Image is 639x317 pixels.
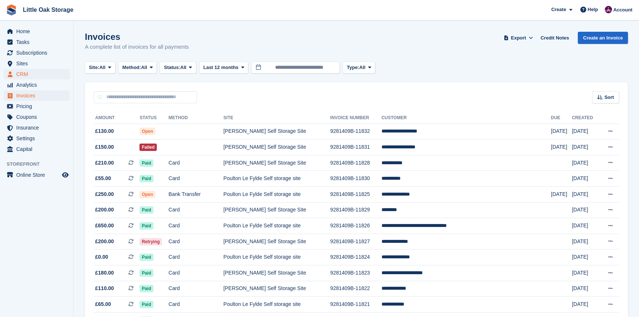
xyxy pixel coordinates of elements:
span: Online Store [16,170,61,180]
td: [PERSON_NAME] Self Storage Site [224,265,330,281]
td: 9281409B-11823 [330,265,381,281]
a: menu [4,90,70,101]
a: Preview store [61,170,70,179]
td: 9281409B-11831 [330,139,381,155]
td: 9281409B-11830 [330,171,381,187]
td: [DATE] [551,124,572,139]
td: Card [169,234,224,249]
td: Poulton Le Fylde Self storage site [224,218,330,234]
span: All [141,64,147,71]
td: Poulton Le Fylde Self storage site [224,249,330,265]
td: [DATE] [572,249,599,265]
td: [PERSON_NAME] Self Storage Site [224,124,330,139]
span: £150.00 [95,143,114,151]
td: [DATE] [572,297,599,313]
button: Status: All [160,62,196,74]
span: All [180,64,187,71]
span: £130.00 [95,127,114,135]
a: menu [4,170,70,180]
span: Settings [16,133,61,144]
a: menu [4,80,70,90]
span: Open [139,191,155,198]
img: stora-icon-8386f47178a22dfd0bd8f6a31ec36ba5ce8667c1dd55bd0f319d3a0aa187defe.svg [6,4,17,15]
span: £65.00 [95,300,111,308]
td: Card [169,218,224,234]
td: 9281409B-11825 [330,187,381,203]
td: Card [169,171,224,187]
td: [DATE] [572,265,599,281]
img: Morgen Aujla [605,6,612,13]
span: £200.00 [95,206,114,214]
span: All [99,64,106,71]
span: Site: [89,64,99,71]
span: Storefront [7,161,73,168]
span: Subscriptions [16,48,61,58]
span: £210.00 [95,159,114,167]
a: menu [4,144,70,154]
span: All [359,64,366,71]
a: menu [4,133,70,144]
th: Invoice Number [330,112,381,124]
td: [DATE] [572,155,599,171]
span: Analytics [16,80,61,90]
td: Card [169,155,224,171]
a: menu [4,58,70,69]
a: Little Oak Storage [20,4,76,16]
td: Card [169,281,224,297]
td: [PERSON_NAME] Self Storage Site [224,139,330,155]
a: menu [4,48,70,58]
td: Bank Transfer [169,187,224,203]
button: Export [502,32,535,44]
span: Sort [604,94,614,101]
td: [DATE] [572,124,599,139]
span: Type: [347,64,359,71]
td: Card [169,265,224,281]
span: Paid [139,222,153,230]
td: 9281409B-11822 [330,281,381,297]
span: Status: [164,64,180,71]
span: £250.00 [95,190,114,198]
td: [PERSON_NAME] Self Storage Site [224,281,330,297]
td: [DATE] [551,187,572,203]
td: [DATE] [551,139,572,155]
td: [PERSON_NAME] Self Storage Site [224,234,330,249]
span: £110.00 [95,285,114,292]
span: Account [613,6,632,14]
span: Home [16,26,61,37]
a: menu [4,69,70,79]
td: 9281409B-11826 [330,218,381,234]
span: £650.00 [95,222,114,230]
span: Help [588,6,598,13]
span: £55.00 [95,175,111,182]
span: Failed [139,144,157,151]
span: Capital [16,144,61,154]
td: Card [169,202,224,218]
span: Paid [139,285,153,292]
td: Card [169,297,224,313]
span: Last 12 months [203,64,238,71]
a: menu [4,101,70,111]
span: Tasks [16,37,61,47]
td: [DATE] [572,171,599,187]
span: Pricing [16,101,61,111]
span: Create [551,6,566,13]
span: Paid [139,175,153,182]
td: 9281409B-11821 [330,297,381,313]
td: Poulton Le Fylde Self storage site [224,171,330,187]
a: menu [4,26,70,37]
span: Export [511,34,526,42]
span: Paid [139,206,153,214]
th: Amount [94,112,139,124]
span: Paid [139,159,153,167]
th: Site [224,112,330,124]
button: Last 12 months [199,62,248,74]
span: CRM [16,69,61,79]
td: 9281409B-11827 [330,234,381,249]
td: Poulton Le Fylde Self storage site [224,297,330,313]
span: Coupons [16,112,61,122]
p: A complete list of invoices for all payments [85,43,189,51]
td: [PERSON_NAME] Self Storage Site [224,202,330,218]
td: Poulton Le Fylde Self storage site [224,187,330,203]
td: [DATE] [572,218,599,234]
span: Insurance [16,123,61,133]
